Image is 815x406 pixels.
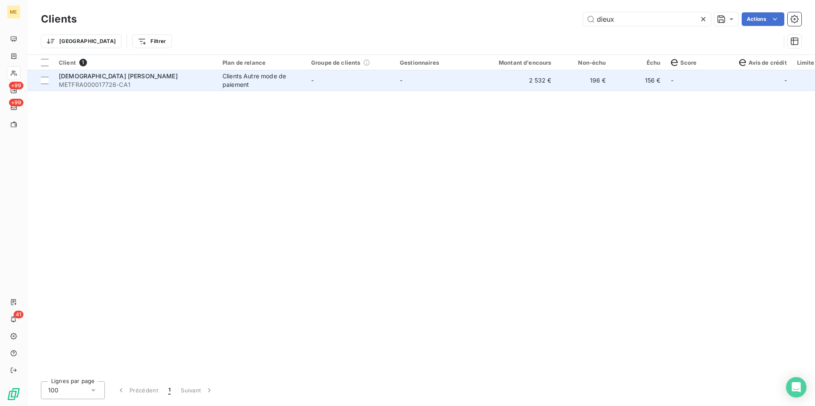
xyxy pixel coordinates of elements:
[132,34,171,48] button: Filtrer
[666,70,734,91] td: -
[483,70,557,91] td: 2 532 €
[786,377,806,397] div: Open Intercom Messenger
[616,59,661,66] div: Échu
[742,12,784,26] button: Actions
[311,59,361,66] span: Groupe de clients
[488,59,552,66] div: Montant d'encours
[223,72,301,89] div: Clients Autre mode de paiement
[583,12,711,26] input: Rechercher
[9,99,23,106] span: +99
[176,381,219,399] button: Suivant
[7,5,20,19] div: ME
[41,11,77,27] h3: Clients
[400,77,402,84] span: -
[671,59,697,66] span: Score
[59,80,212,89] span: METFRA000017726-CA1
[557,70,611,91] td: 196 €
[7,387,20,401] img: Logo LeanPay
[14,311,23,318] span: 41
[168,386,171,395] span: 1
[400,59,478,66] div: Gestionnaires
[734,70,792,91] td: -
[562,59,606,66] div: Non-échu
[9,82,23,89] span: +99
[739,59,787,66] span: Avis de crédit
[311,77,314,84] span: -
[611,70,666,91] td: 156 €
[79,59,87,66] span: 1
[48,386,58,395] span: 100
[59,59,76,66] span: Client
[59,72,178,80] span: [DEMOGRAPHIC_DATA] [PERSON_NAME]
[41,34,121,48] button: [GEOGRAPHIC_DATA]
[163,381,176,399] button: 1
[223,59,301,66] div: Plan de relance
[112,381,163,399] button: Précédent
